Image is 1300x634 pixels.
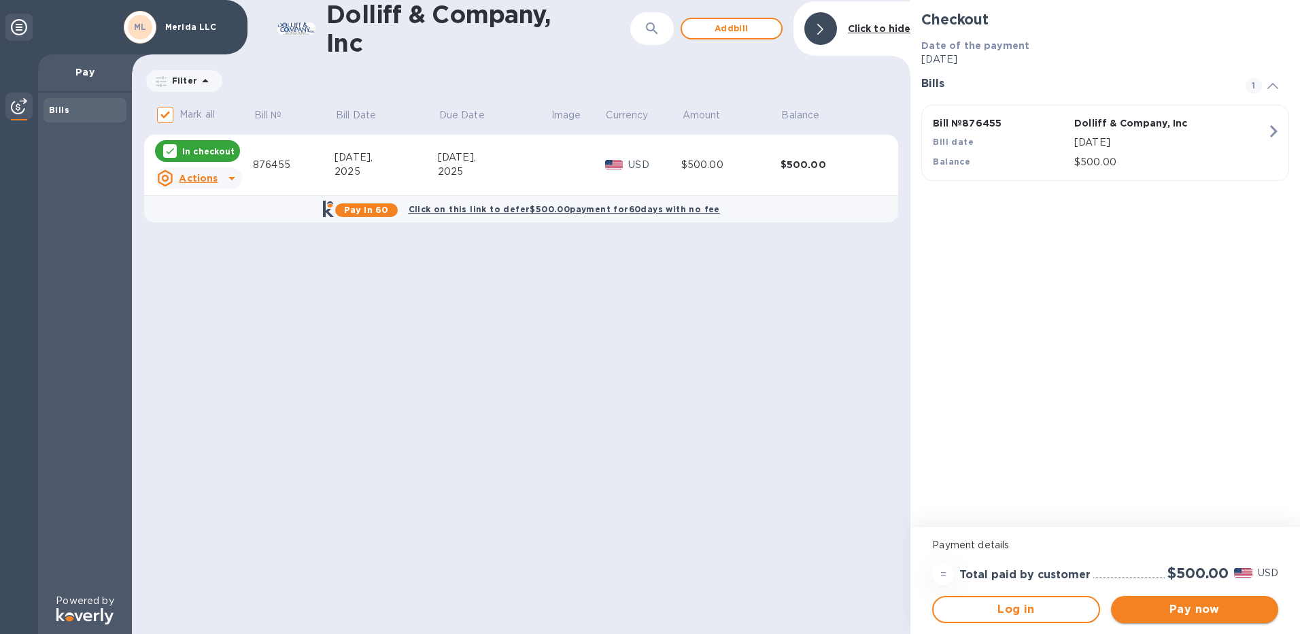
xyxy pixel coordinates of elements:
p: Amount [683,108,721,122]
p: Mark all [179,107,215,122]
button: Addbill [681,18,783,39]
span: Balance [781,108,837,122]
p: Due Date [439,108,485,122]
div: [DATE], [335,150,438,165]
b: Click on this link to defer $500.00 payment for 60 days with no fee [409,204,720,214]
h2: Checkout [921,11,1289,28]
div: $500.00 [781,158,880,171]
span: Pay now [1122,601,1267,618]
p: USD [628,158,681,172]
button: Log in [932,596,1099,623]
h3: Total paid by customer [959,569,1091,582]
img: Logo [56,608,114,624]
p: Payment details [932,538,1278,552]
button: Pay now [1111,596,1278,623]
div: = [932,563,954,585]
div: 876455 [253,158,335,172]
p: Bill № [254,108,282,122]
u: Actions [179,173,218,184]
p: $500.00 [1074,155,1267,169]
p: In checkout [182,146,235,157]
p: [DATE] [1074,135,1267,150]
span: Add bill [693,20,770,37]
span: Bill Date [336,108,394,122]
h3: Bills [921,78,1229,90]
b: Date of the payment [921,40,1029,51]
span: Amount [683,108,738,122]
div: 2025 [335,165,438,179]
p: Balance [781,108,819,122]
span: Log in [944,601,1087,618]
b: Bills [49,105,69,115]
div: [DATE], [438,150,550,165]
span: Bill № [254,108,300,122]
div: $500.00 [681,158,781,172]
div: 2025 [438,165,550,179]
img: USD [605,160,623,169]
p: Image [551,108,581,122]
p: Powered by [56,594,114,608]
p: Bill Date [336,108,376,122]
img: USD [1234,568,1252,578]
b: Balance [933,156,970,167]
p: Merida LLC [165,22,233,32]
p: Bill № 876455 [933,116,1069,130]
h2: $500.00 [1167,565,1229,582]
button: Bill №876455Dolliff & Company, IncBill date[DATE]Balance$500.00 [921,105,1289,181]
p: Dolliff & Company, Inc [1074,116,1210,130]
p: Pay [49,65,121,79]
b: ML [134,22,147,32]
b: Pay in 60 [344,205,388,215]
b: Click to hide [848,23,911,34]
p: Currency [606,108,648,122]
p: Filter [167,75,197,86]
b: Bill date [933,137,974,147]
p: USD [1258,566,1278,580]
span: Due Date [439,108,502,122]
span: 1 [1246,78,1262,94]
p: [DATE] [921,52,1289,67]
